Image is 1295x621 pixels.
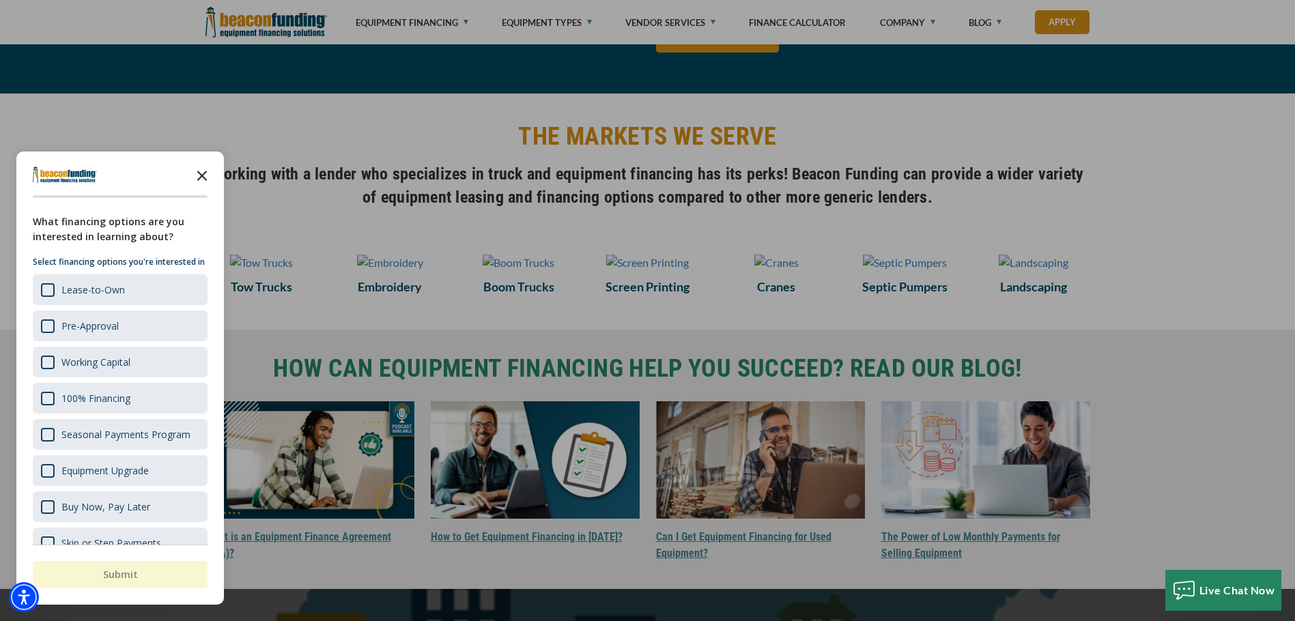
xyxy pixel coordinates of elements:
p: Select financing options you're interested in [33,255,208,269]
div: Buy Now, Pay Later [61,500,150,513]
div: Skip or Step Payments [33,528,208,558]
div: Equipment Upgrade [61,464,149,477]
div: What financing options are you interested in learning about? [33,214,208,244]
button: Close the survey [188,161,216,188]
div: Seasonal Payments Program [61,428,190,441]
div: Accessibility Menu [9,582,39,612]
div: Survey [16,151,224,605]
div: Lease-to-Own [33,274,208,305]
div: Working Capital [61,356,130,369]
div: Pre-Approval [33,310,208,341]
button: Submit [33,561,208,588]
div: Pre-Approval [61,319,119,332]
div: Equipment Upgrade [33,455,208,486]
div: Seasonal Payments Program [33,419,208,450]
span: Live Chat Now [1199,583,1275,596]
div: Lease-to-Own [61,283,125,296]
div: Buy Now, Pay Later [33,491,208,522]
div: 100% Financing [33,383,208,414]
button: Live Chat Now [1165,570,1282,611]
div: 100% Financing [61,392,130,405]
div: Working Capital [33,347,208,377]
img: Company logo [33,167,97,183]
div: Skip or Step Payments [61,536,161,549]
